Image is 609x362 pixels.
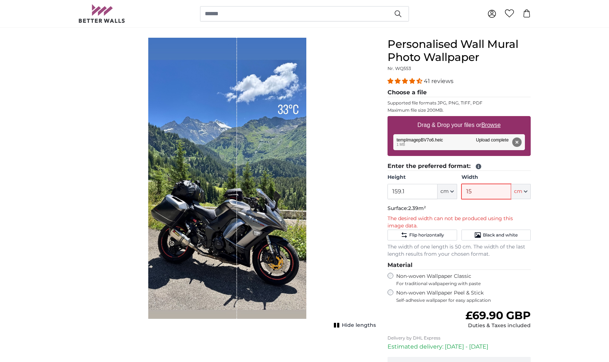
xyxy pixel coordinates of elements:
p: The desired width can not be produced using this image data. [388,215,531,230]
label: Drag & Drop your files or [415,118,504,132]
label: Non-woven Wallpaper Classic [396,273,531,287]
span: cm [514,188,522,195]
div: Duties & Taxes included [465,322,531,329]
label: Height [388,174,457,181]
h1: Personalised Wall Mural Photo Wallpaper [388,38,531,64]
span: cm [440,188,449,195]
p: The width of one length is 50 cm. The width of the last length results from your chosen format. [388,243,531,258]
button: cm [438,184,457,199]
button: Hide lengths [332,320,376,330]
span: 41 reviews [424,78,453,85]
span: For traditional wallpapering with paste [396,281,531,287]
div: 1 of 1 [78,38,376,328]
p: Delivery by DHL Express [388,335,531,341]
span: 2.39m² [408,205,426,211]
legend: Choose a file [388,88,531,97]
p: Maximum file size 200MB. [388,107,531,113]
span: Hide lengths [342,322,376,329]
legend: Enter the preferred format: [388,162,531,171]
button: cm [511,184,531,199]
span: 4.39 stars [388,78,424,85]
span: Nr. WQ553 [388,66,411,71]
button: Black and white [461,230,531,240]
p: Estimated delivery: [DATE] - [DATE] [388,342,531,351]
legend: Material [388,261,531,270]
label: Non-woven Wallpaper Peel & Stick [396,289,531,303]
button: Flip horizontally [388,230,457,240]
img: Betterwalls [78,4,125,23]
p: Supported file formats JPG, PNG, TIFF, PDF [388,100,531,106]
p: Surface: [388,205,531,212]
u: Browse [481,122,501,128]
label: Width [461,174,531,181]
span: Black and white [483,232,518,238]
span: Self-adhesive wallpaper for easy application [396,297,531,303]
span: Flip horizontally [409,232,444,238]
span: £69.90 GBP [465,309,531,322]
